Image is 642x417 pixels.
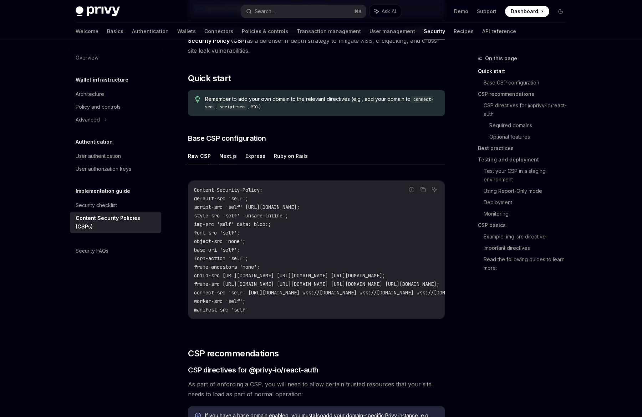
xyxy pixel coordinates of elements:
[489,120,572,131] a: Required domains
[478,220,572,231] a: CSP basics
[478,66,572,77] a: Quick start
[194,230,240,236] span: font-src 'self';
[489,131,572,143] a: Optional features
[555,6,566,17] button: Toggle dark mode
[485,54,517,63] span: On this page
[70,51,161,64] a: Overview
[241,5,366,18] button: Search...⌘K
[478,143,572,154] a: Best practices
[195,96,200,103] svg: Tip
[194,255,248,262] span: form-action 'self';
[484,231,572,242] a: Example: img-src directive
[219,148,237,164] button: Next.js
[194,307,248,313] span: manifest-src 'self'
[76,115,100,124] div: Advanced
[70,150,161,163] a: User authentication
[274,148,308,164] button: Ruby on Rails
[76,103,121,111] div: Policy and controls
[188,133,266,143] span: Base CSP configuration
[484,242,572,254] a: Important directives
[505,6,549,17] a: Dashboard
[194,264,260,270] span: frame-ancestors 'none';
[194,289,596,296] span: connect-src 'self' [URL][DOMAIN_NAME] wss://[DOMAIN_NAME] wss://[DOMAIN_NAME] wss://[DOMAIN_NAME]...
[194,247,240,253] span: base-uri 'self';
[407,185,416,194] button: Report incorrect code
[194,238,245,244] span: object-src 'none';
[76,90,104,98] div: Architecture
[76,138,113,146] h5: Authentication
[188,379,445,399] span: As part of enforcing a CSP, you will need to allow certain trusted resources that your site needs...
[370,5,401,18] button: Ask AI
[482,23,516,40] a: API reference
[205,96,433,110] code: connect-src
[245,148,265,164] button: Express
[76,187,130,195] h5: Implementation guide
[354,9,362,14] span: ⌘ K
[424,23,445,40] a: Security
[70,244,161,257] a: Security FAQs
[76,214,157,231] div: Content Security Policies (CSPs)
[477,8,496,15] a: Support
[430,185,439,194] button: Ask AI
[177,23,196,40] a: Wallets
[70,212,161,233] a: Content Security Policies (CSPs)
[484,100,572,120] a: CSP directives for @privy-io/react-auth
[76,76,128,84] h5: Wallet infrastructure
[194,187,263,193] span: Content-Security-Policy:
[194,281,439,287] span: frame-src [URL][DOMAIN_NAME] [URL][DOMAIN_NAME] [URL][DOMAIN_NAME] [URL][DOMAIN_NAME];
[188,73,231,84] span: Quick start
[484,208,572,220] a: Monitoring
[478,88,572,100] a: CSP recommendations
[205,96,438,110] span: Remember to add your own domain to the relevant directives (e.g., add your domain to , , etc.)
[418,185,428,194] button: Copy the contents from the code block
[454,23,474,40] a: Recipes
[194,204,300,210] span: script-src 'self' [URL][DOMAIN_NAME];
[217,103,248,110] code: script-src
[484,197,572,208] a: Deployment
[484,185,572,197] a: Using Report-Only mode
[194,298,245,304] span: worker-src 'self';
[242,23,288,40] a: Policies & controls
[76,201,117,210] div: Security checklist
[370,23,415,40] a: User management
[76,247,108,255] div: Security FAQs
[194,272,385,279] span: child-src [URL][DOMAIN_NAME] [URL][DOMAIN_NAME] [URL][DOMAIN_NAME];
[70,101,161,113] a: Policy and controls
[188,365,319,375] span: CSP directives for @privy-io/react-auth
[511,8,538,15] span: Dashboard
[255,7,275,16] div: Search...
[132,23,169,40] a: Authentication
[194,195,248,202] span: default-src 'self';
[70,199,161,212] a: Security checklist
[76,23,98,40] a: Welcome
[70,163,161,175] a: User authorization keys
[188,348,279,359] span: CSP recommendations
[194,221,271,227] span: img-src 'self' data: blob:;
[454,8,468,15] a: Demo
[382,8,396,15] span: Ask AI
[484,165,572,185] a: Test your CSP in a staging environment
[194,212,288,219] span: style-src 'self' 'unsafe-inline';
[188,148,211,164] button: Raw CSP
[76,165,131,173] div: User authorization keys
[478,154,572,165] a: Testing and deployment
[76,53,98,62] div: Overview
[70,88,161,101] a: Architecture
[204,23,233,40] a: Connectors
[297,23,361,40] a: Transaction management
[76,6,120,16] img: dark logo
[188,26,445,56] span: If you are using Privy in a web client environment, we recommend setting a strict as a defense-in...
[484,77,572,88] a: Base CSP configuration
[76,152,121,160] div: User authentication
[107,23,123,40] a: Basics
[484,254,572,274] a: Read the following guides to learn more:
